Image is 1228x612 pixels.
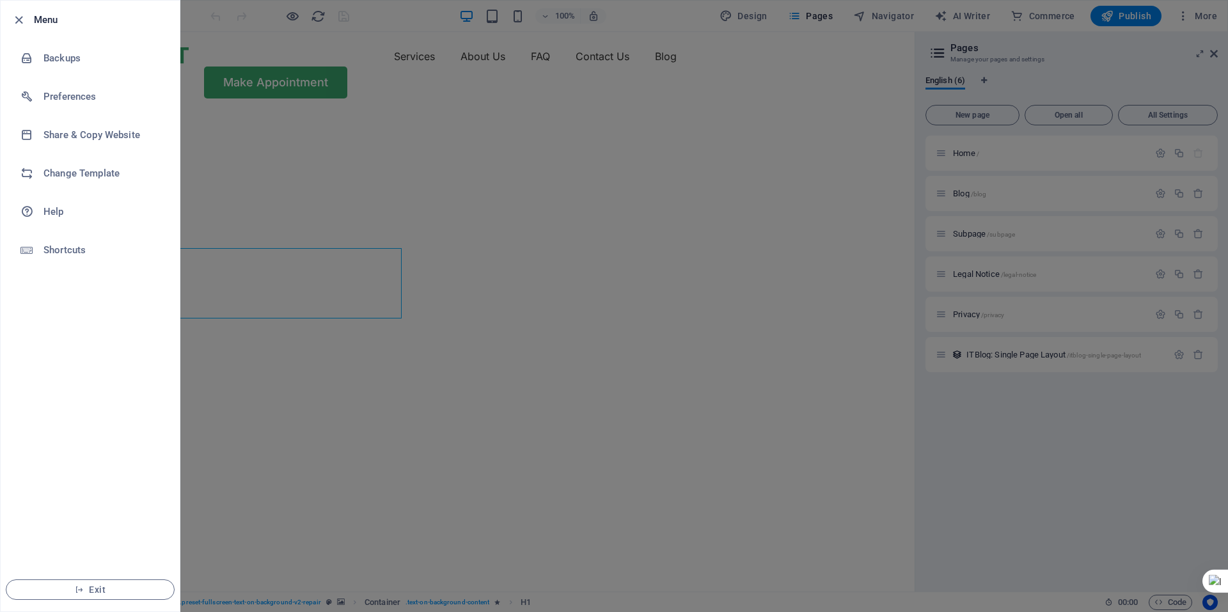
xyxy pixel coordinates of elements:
[43,242,162,258] h6: Shortcuts
[1,192,180,231] a: Help
[43,166,162,181] h6: Change Template
[43,89,162,104] h6: Preferences
[43,127,162,143] h6: Share & Copy Website
[34,12,169,27] h6: Menu
[43,51,162,66] h6: Backups
[6,579,175,600] button: Exit
[43,204,162,219] h6: Help
[17,585,164,595] span: Exit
